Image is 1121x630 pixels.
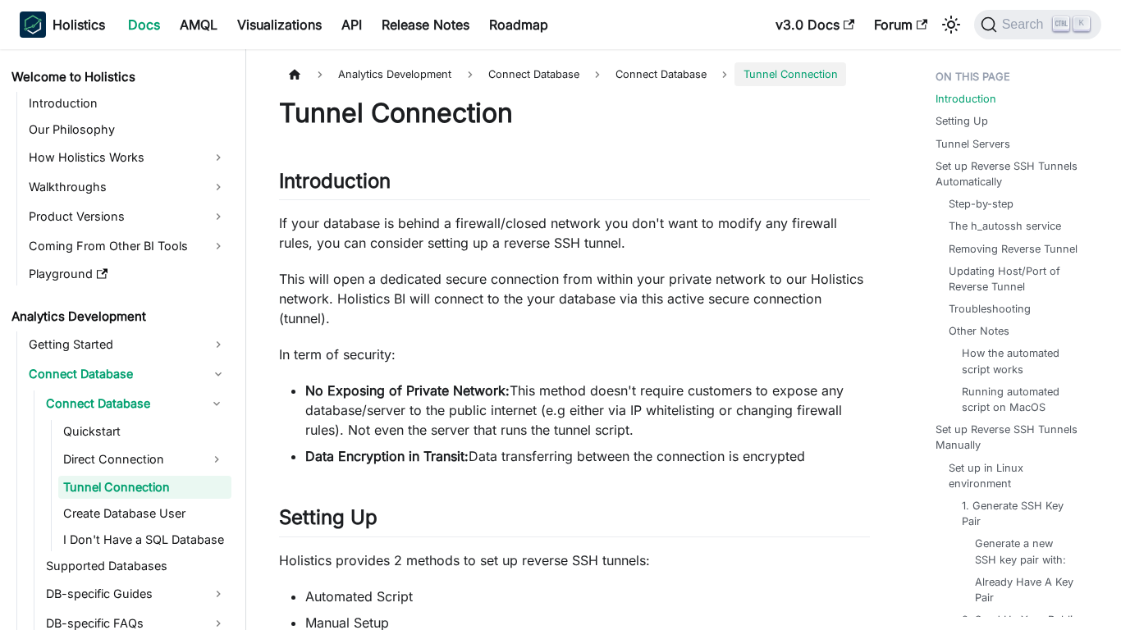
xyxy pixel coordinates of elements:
a: Already Have A Key Pair [975,574,1076,605]
a: Welcome to Holistics [7,66,231,89]
a: Playground [24,262,231,285]
a: Step-by-step [949,196,1013,212]
p: In term of security: [279,345,870,364]
a: Troubleshooting [949,301,1031,317]
a: Generate a new SSH key pair with: [975,536,1076,567]
li: Automated Script [305,587,870,606]
a: Introduction [936,91,996,107]
span: Search [997,17,1054,32]
a: Set up Reverse SSH Tunnels Automatically [936,158,1096,189]
span: Connect Database [615,68,707,80]
a: How Holistics Works [24,144,231,171]
a: Tunnel Connection [58,476,231,499]
p: This will open a dedicated secure connection from within your private network to our Holistics ne... [279,269,870,328]
a: AMQL [170,11,227,38]
a: Set up in Linux environment [949,460,1089,491]
a: Walkthroughs [24,174,231,200]
a: DB-specific Guides [41,581,231,607]
a: Getting Started [24,331,231,358]
a: Product Versions [24,203,231,230]
a: Analytics Development [7,305,231,328]
a: Create Database User [58,502,231,525]
a: Tunnel Servers [936,136,1010,152]
span: Tunnel Connection [734,62,845,86]
a: How the automated script works [962,345,1082,377]
strong: No Exposing of Private Network: [305,382,510,399]
a: Forum [864,11,937,38]
p: If your database is behind a firewall/closed network you don't want to modify any firewall rules,... [279,213,870,253]
b: Holistics [53,15,105,34]
button: Switch between dark and light mode (currently light mode) [938,11,964,38]
a: Connect Database [41,390,202,417]
a: Roadmap [479,11,558,38]
a: HolisticsHolistics [20,11,105,38]
kbd: K [1073,16,1090,31]
a: Setting Up [936,113,988,129]
button: Search (Ctrl+K) [974,10,1101,39]
li: This method doesn't require customers to expose any database/server to the public internet (e.g e... [305,381,870,440]
a: Removing Reverse Tunnel [949,241,1078,257]
a: Our Philosophy [24,118,231,141]
a: Home page [279,62,310,86]
a: The h_autossh service [949,218,1061,234]
a: Connect Database [24,361,231,387]
h2: Setting Up [279,505,870,536]
a: Introduction [24,92,231,115]
span: Connect Database [480,62,588,86]
h2: Introduction [279,169,870,200]
a: Release Notes [372,11,479,38]
p: Holistics provides 2 methods to set up reverse SSH tunnels: [279,550,870,570]
button: Expand sidebar category 'Direct Connection' [202,446,231,472]
a: Visualizations [227,11,332,38]
a: Docs [118,11,170,38]
a: Coming From Other BI Tools [24,233,231,259]
span: Analytics Development [330,62,460,86]
nav: Breadcrumbs [279,62,870,86]
a: 1. Generate SSH Key Pair [962,498,1082,529]
a: Quickstart [58,420,231,443]
button: Collapse sidebar category 'Connect Database' [202,390,231,417]
a: Running automated script on MacOS [962,384,1082,415]
a: Connect Database [607,62,715,86]
img: Holistics [20,11,46,38]
h1: Tunnel Connection [279,97,870,130]
a: Supported Databases [41,555,231,577]
a: API [332,11,372,38]
a: Set up Reverse SSH Tunnels Manually [936,422,1096,453]
a: Direct Connection [58,446,202,472]
a: I Don't Have a SQL Database [58,528,231,551]
strong: Data Encryption in Transit: [305,448,469,464]
a: Other Notes [949,323,1009,339]
a: Updating Host/Port of Reverse Tunnel [949,263,1089,294]
a: v3.0 Docs [766,11,864,38]
li: Data transferring between the connection is encrypted [305,446,870,466]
